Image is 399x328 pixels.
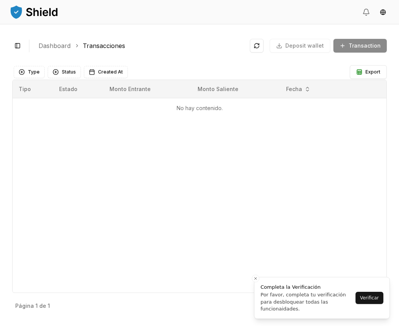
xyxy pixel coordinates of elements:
[14,66,45,78] button: Type
[356,292,383,304] button: Verificar
[98,69,123,75] span: Created At
[35,303,38,309] p: 1
[48,66,81,78] button: Status
[39,303,46,309] p: de
[48,303,50,309] p: 1
[191,80,279,98] th: Monto Saliente
[39,41,244,50] nav: breadcrumb
[350,65,387,79] button: Export
[39,41,71,50] a: Dashboard
[53,80,103,98] th: Estado
[84,66,128,78] button: Created At
[252,275,259,282] button: Close toast
[261,283,353,291] div: Completa la Verificación
[19,104,380,112] p: No hay contenido.
[13,80,53,98] th: Tipo
[103,80,191,98] th: Monto Entrante
[83,41,125,50] a: Transacciones
[9,4,59,19] img: ShieldPay Logo
[261,291,353,312] div: Por favor, completa tu verificación para desbloquear todas las funcionaidades.
[283,83,314,95] button: Fecha
[15,303,34,309] p: Página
